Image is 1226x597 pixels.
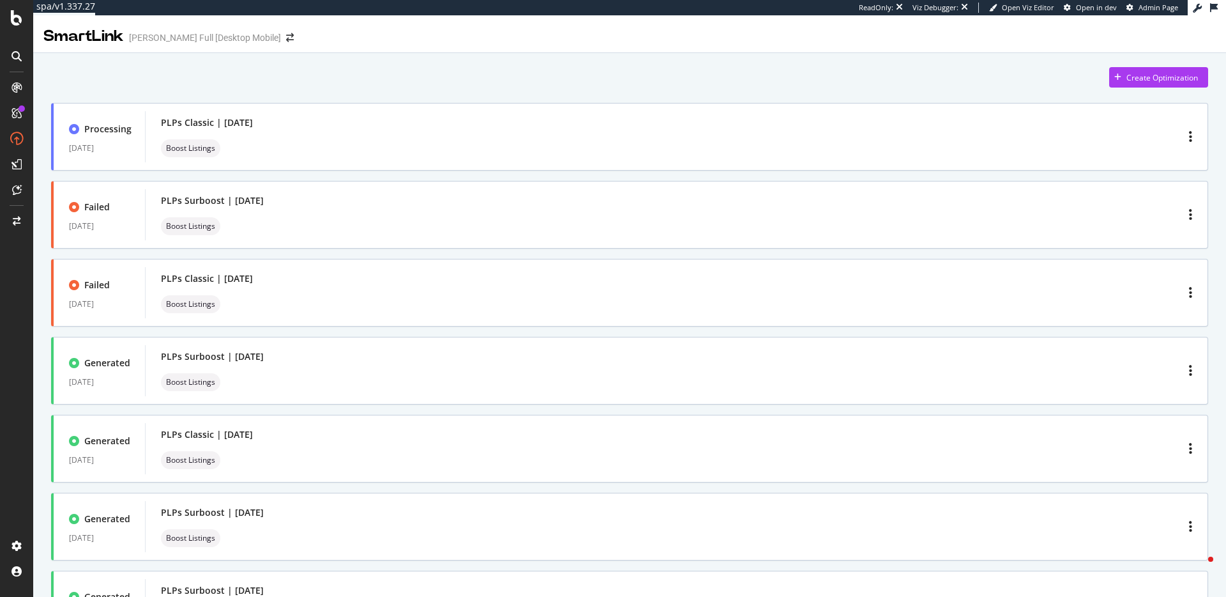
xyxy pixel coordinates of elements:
[912,3,958,13] div: Viz Debugger:
[69,531,130,546] div: [DATE]
[166,534,215,542] span: Boost Listings
[84,279,110,291] div: Failed
[84,513,130,525] div: Generated
[1139,3,1178,12] span: Admin Page
[69,297,130,312] div: [DATE]
[166,456,215,464] span: Boost Listings
[69,141,130,156] div: [DATE]
[51,415,1208,483] a: Generated[DATE]PLPs Classic | [DATE]neutral label
[51,493,1208,561] a: Generated[DATE]PLPs Surboost | [DATE]neutral label
[84,435,130,447] div: Generated
[161,350,264,363] div: PLPs Surboost | [DATE]
[161,295,220,313] div: neutral label
[1109,67,1208,88] button: Create Optimization
[1126,72,1198,83] div: Create Optimization
[161,116,253,129] div: PLPs Classic | [DATE]
[84,123,132,136] div: Processing
[1183,554,1213,584] iframe: Intercom live chat
[51,181,1208,249] a: Failed[DATE]PLPs Surboost | [DATE]neutral label
[989,3,1054,13] a: Open Viz Editor
[161,272,253,285] div: PLPs Classic | [DATE]
[69,219,130,234] div: [DATE]
[43,26,124,47] div: SmartLink
[1002,3,1054,12] span: Open Viz Editor
[1064,3,1117,13] a: Open in dev
[166,222,215,230] span: Boost Listings
[161,428,253,441] div: PLPs Classic | [DATE]
[166,144,215,152] span: Boost Listings
[161,194,264,207] div: PLPs Surboost | [DATE]
[129,31,281,44] div: [PERSON_NAME] Full [Desktop Mobile]
[51,103,1208,171] a: Processing[DATE]PLPs Classic | [DATE]neutral label
[1076,3,1117,12] span: Open in dev
[84,201,110,213] div: Failed
[161,506,264,519] div: PLPs Surboost | [DATE]
[859,3,893,13] div: ReadOnly:
[51,259,1208,327] a: Failed[DATE]PLPs Classic | [DATE]neutral label
[161,217,220,235] div: neutral label
[51,337,1208,405] a: Generated[DATE]PLPs Surboost | [DATE]neutral label
[161,529,220,547] div: neutral label
[161,373,220,391] div: neutral label
[69,453,130,468] div: [DATE]
[1126,3,1178,13] a: Admin Page
[161,451,220,469] div: neutral label
[166,300,215,308] span: Boost Listings
[84,357,130,369] div: Generated
[286,33,294,42] div: arrow-right-arrow-left
[166,378,215,386] span: Boost Listings
[161,139,220,157] div: neutral label
[69,375,130,390] div: [DATE]
[161,584,264,597] div: PLPs Surboost | [DATE]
